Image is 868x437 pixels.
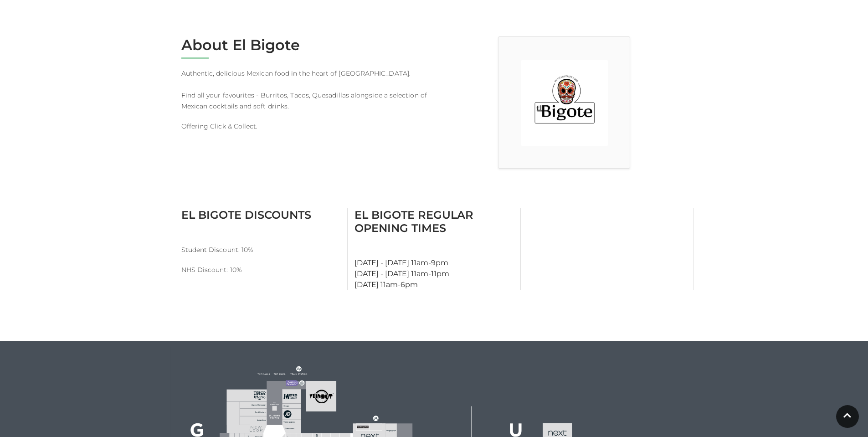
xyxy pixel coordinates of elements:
[181,121,427,132] p: Offering Click & Collect.
[348,208,521,290] div: [DATE] - [DATE] 11am-9pm [DATE] - [DATE] 11am-11pm [DATE] 11am-6pm
[181,208,340,221] h3: El Bigote Discounts
[181,244,340,255] p: Student Discount: 10%
[181,264,340,275] p: NHS Discount: 10%
[181,36,427,54] h2: About El Bigote
[354,208,514,235] h3: El Bigote Regular Opening Times
[181,68,427,112] p: Authentic, delicious Mexican food in the heart of [GEOGRAPHIC_DATA]. Find all your favourites - B...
